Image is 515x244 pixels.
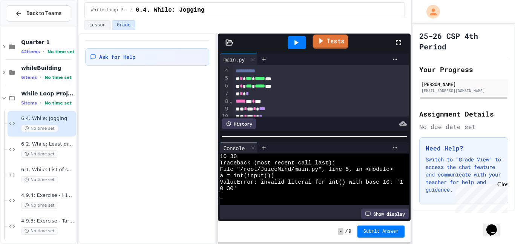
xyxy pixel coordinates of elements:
button: Grade [112,20,135,30]
span: 6 items [21,75,37,80]
span: 0 30' [220,186,237,192]
div: 9 [220,105,229,113]
div: 8 [220,98,229,105]
div: Console [220,144,248,152]
span: No time set [21,176,58,183]
span: 4.9.4: Exercise - Higher or Lower I [21,192,75,199]
div: My Account [418,3,442,20]
span: 6.4. While: Jogging [136,6,204,15]
div: 4 [220,67,229,75]
button: Back to Teams [7,5,70,21]
div: 5 [220,75,229,82]
span: a = int(input()) [220,173,274,179]
span: 9 [349,229,351,235]
iframe: chat widget [452,181,507,213]
div: Console [220,142,258,153]
h1: 25-26 CSP 4th Period [419,31,508,52]
div: 10 [220,113,229,120]
span: No time set [44,75,72,80]
span: / [345,229,348,235]
h2: Your Progress [419,64,508,75]
span: 42 items [21,49,40,54]
span: Back to Teams [26,9,61,17]
div: 6 [220,82,229,90]
span: 6.4. While: Jogging [21,115,75,122]
iframe: chat widget [483,214,507,236]
span: • [43,49,44,55]
h3: Need Help? [426,144,502,153]
span: File "/root/JuiceMind/main.py", line 5, in <module> [220,166,393,173]
span: 6.2. While: Least divisor [21,141,75,147]
span: Fold line [229,98,233,104]
button: Submit Answer [357,226,405,238]
span: 10 30 [220,153,237,160]
span: No time set [21,125,58,132]
span: Submit Answer [363,229,399,235]
span: whileBuilding [21,64,75,71]
div: [PERSON_NAME] [422,81,506,87]
div: main.py [220,54,258,65]
a: Tests [313,35,348,49]
span: While Loop Projects [91,7,127,13]
div: [EMAIL_ADDRESS][DOMAIN_NAME] [422,88,506,94]
span: 6.1. While: List of squares [21,167,75,173]
div: Chat with us now!Close [3,3,52,48]
div: main.py [220,55,248,63]
p: Switch to "Grade View" to access the chat feature and communicate with your teacher for help and ... [426,156,502,193]
span: Quarter 1 [21,39,75,46]
span: No time set [21,150,58,158]
span: / [130,7,133,13]
div: 7 [220,90,229,98]
button: Lesson [84,20,110,30]
span: Ask for Help [99,53,135,61]
span: While Loop Projects [21,90,75,97]
span: - [338,228,343,235]
span: No time set [48,49,75,54]
span: ValueError: invalid literal for int() with base 10: '1 [220,179,403,186]
div: No due date set [419,122,508,131]
span: No time set [44,101,72,106]
span: • [40,100,41,106]
span: No time set [21,202,58,209]
span: • [40,74,41,80]
div: History [222,118,256,129]
div: Show display [361,209,409,219]
span: 4.9.3: Exercise - Target Sum [21,218,75,224]
span: Traceback (most recent call last): [220,160,335,166]
span: 5 items [21,101,37,106]
h2: Assignment Details [419,109,508,119]
div: To enrich screen reader interactions, please activate Accessibility in Grammarly extension settings [233,43,409,129]
span: No time set [21,227,58,235]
